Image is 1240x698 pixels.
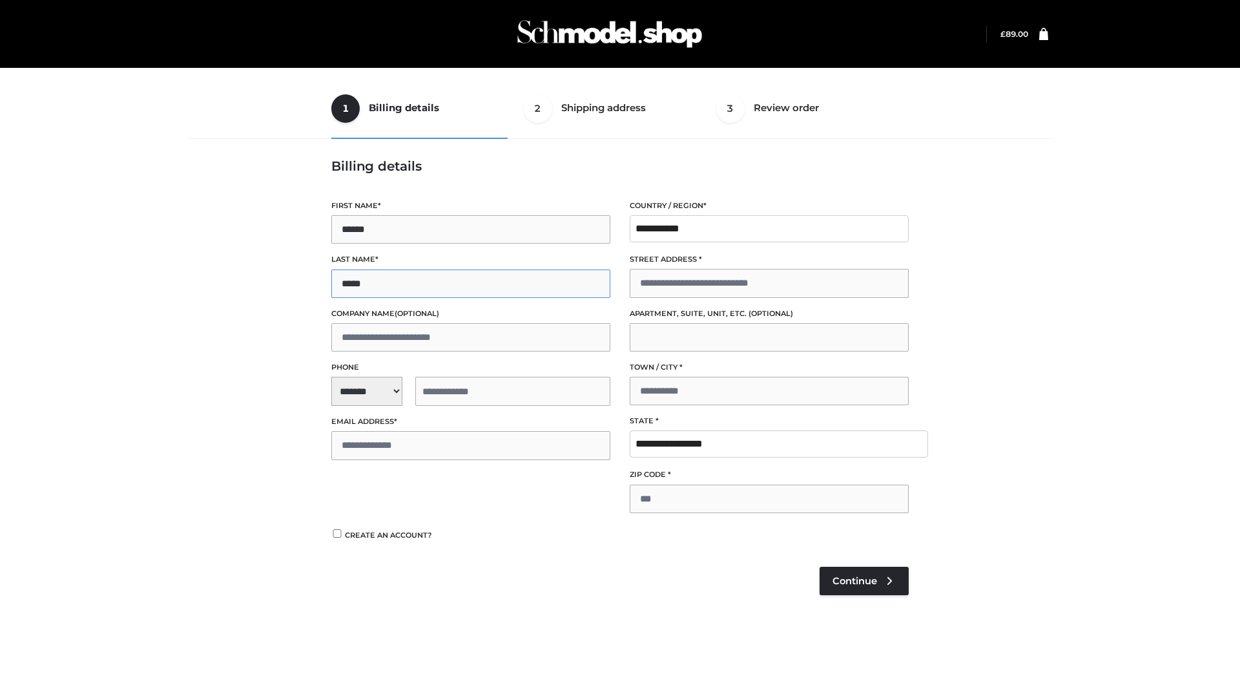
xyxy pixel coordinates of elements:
span: Continue [832,575,877,587]
label: Country / Region [630,200,909,212]
span: (optional) [749,309,793,318]
label: First name [331,200,610,212]
label: Email address [331,416,610,428]
label: Last name [331,253,610,266]
a: Continue [820,567,909,595]
a: £89.00 [1000,29,1028,39]
label: Town / City [630,361,909,374]
label: State [630,415,909,427]
label: Phone [331,361,610,374]
img: Schmodel Admin 964 [513,8,707,59]
label: ZIP Code [630,469,909,481]
label: Street address [630,253,909,266]
span: Create an account? [345,531,432,540]
label: Apartment, suite, unit, etc. [630,308,909,320]
h3: Billing details [331,158,909,174]
bdi: 89.00 [1000,29,1028,39]
label: Company name [331,308,610,320]
span: (optional) [395,309,439,318]
input: Create an account? [331,529,343,538]
span: £ [1000,29,1006,39]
